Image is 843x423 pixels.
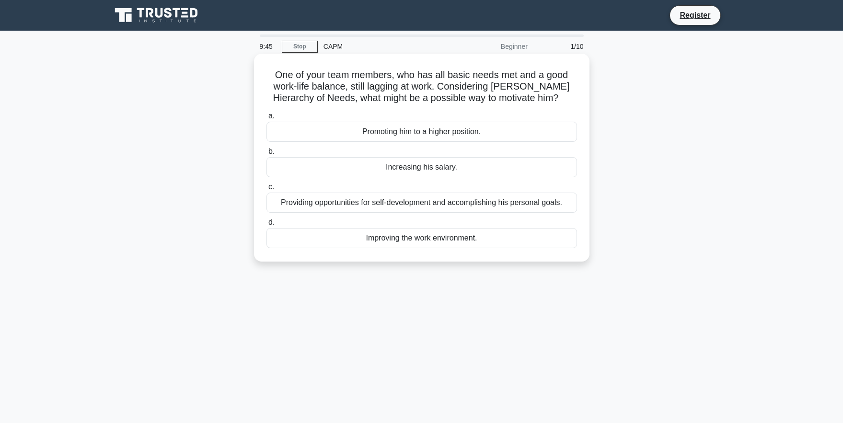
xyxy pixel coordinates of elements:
div: CAPM [318,37,450,56]
h5: One of your team members, who has all basic needs met and a good work-life balance, still lagging... [266,69,578,104]
div: Providing opportunities for self-development and accomplishing his personal goals. [266,193,577,213]
a: Register [674,9,716,21]
div: Improving the work environment. [266,228,577,248]
div: 9:45 [254,37,282,56]
span: b. [268,147,275,155]
div: Beginner [450,37,533,56]
span: a. [268,112,275,120]
span: d. [268,218,275,226]
div: Increasing his salary. [266,157,577,177]
span: c. [268,183,274,191]
div: Promoting him to a higher position. [266,122,577,142]
a: Stop [282,41,318,53]
div: 1/10 [533,37,589,56]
